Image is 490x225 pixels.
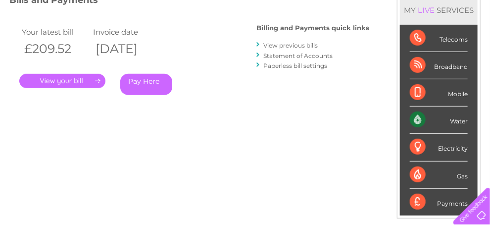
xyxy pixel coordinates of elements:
[416,5,437,15] div: LIVE
[91,25,162,39] td: Invoice date
[19,74,105,88] a: .
[12,5,480,48] div: Clear Business is a trading name of Verastar Limited (registered in [GEOGRAPHIC_DATA] No. 3667643...
[120,74,172,95] a: Pay Here
[410,107,468,134] div: Water
[256,24,369,32] h4: Billing and Payments quick links
[410,189,468,216] div: Payments
[17,26,68,56] img: logo.png
[404,42,418,50] a: Blog
[410,162,468,189] div: Gas
[263,62,327,69] a: Paperless bill settings
[341,42,362,50] a: Energy
[410,52,468,79] div: Broadband
[424,42,448,50] a: Contact
[457,42,481,50] a: Log out
[410,134,468,161] div: Electricity
[91,39,162,59] th: [DATE]
[19,25,91,39] td: Your latest bill
[303,5,372,17] a: 0333 014 3131
[368,42,398,50] a: Telecoms
[410,25,468,52] div: Telecoms
[316,42,335,50] a: Water
[263,42,318,49] a: View previous bills
[410,79,468,107] div: Mobile
[19,39,91,59] th: £209.52
[263,52,333,59] a: Statement of Accounts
